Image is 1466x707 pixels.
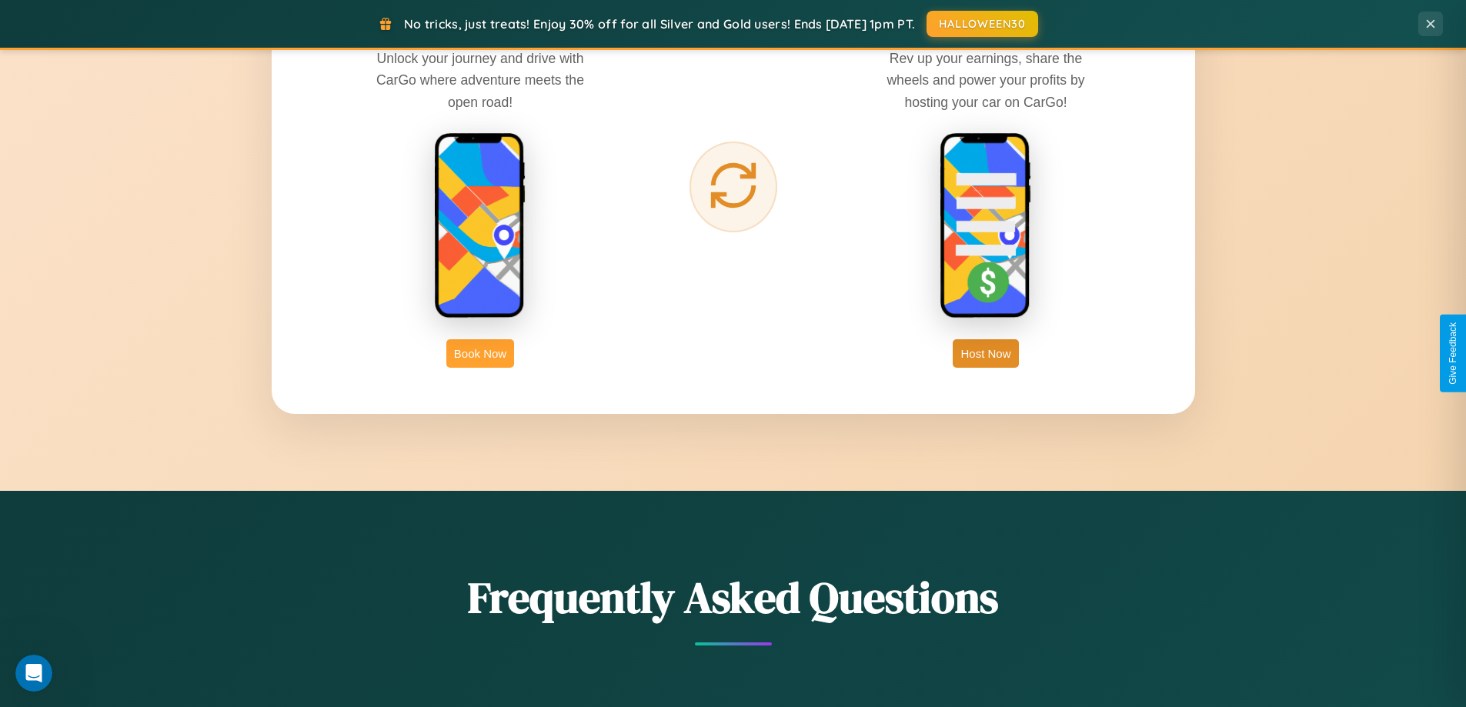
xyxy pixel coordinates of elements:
button: HALLOWEEN30 [927,11,1038,37]
img: rent phone [434,132,526,320]
iframe: Intercom live chat [15,655,52,692]
button: Host Now [953,339,1018,368]
p: Rev up your earnings, share the wheels and power your profits by hosting your car on CarGo! [870,48,1101,112]
img: host phone [940,132,1032,320]
span: No tricks, just treats! Enjoy 30% off for all Silver and Gold users! Ends [DATE] 1pm PT. [404,16,915,32]
button: Book Now [446,339,514,368]
div: Give Feedback [1448,322,1458,385]
p: Unlock your journey and drive with CarGo where adventure meets the open road! [365,48,596,112]
h2: Frequently Asked Questions [272,568,1195,627]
